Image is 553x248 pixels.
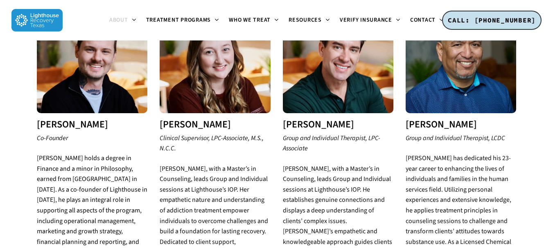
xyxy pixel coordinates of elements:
a: Who We Treat [224,17,284,24]
h3: [PERSON_NAME] [37,119,147,130]
span: Verify Insurance [340,16,392,24]
a: Resources [284,17,335,24]
img: Lighthouse Recovery Texas [11,9,63,31]
em: Group and Individual Therapist, LPC-Associate [283,134,380,153]
a: CALL: [PHONE_NUMBER] [442,11,542,30]
span: Resources [289,16,322,24]
a: About [104,17,141,24]
h3: [PERSON_NAME] [283,119,393,130]
em: Group and Individual Therapist, LCDC [406,134,505,143]
span: Who We Treat [229,16,271,24]
a: Contact [405,17,449,24]
a: Treatment Programs [141,17,224,24]
span: CALL: [PHONE_NUMBER] [448,16,536,24]
a: Verify Insurance [335,17,405,24]
span: Contact [410,16,436,24]
h3: [PERSON_NAME] [406,119,516,130]
h3: [PERSON_NAME] [160,119,270,130]
em: Co-Founder [37,134,68,143]
em: Clinical Supervisor, LPC-Associate, M.S., N.C.C. [160,134,264,153]
span: About [109,16,128,24]
span: Treatment Programs [146,16,211,24]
